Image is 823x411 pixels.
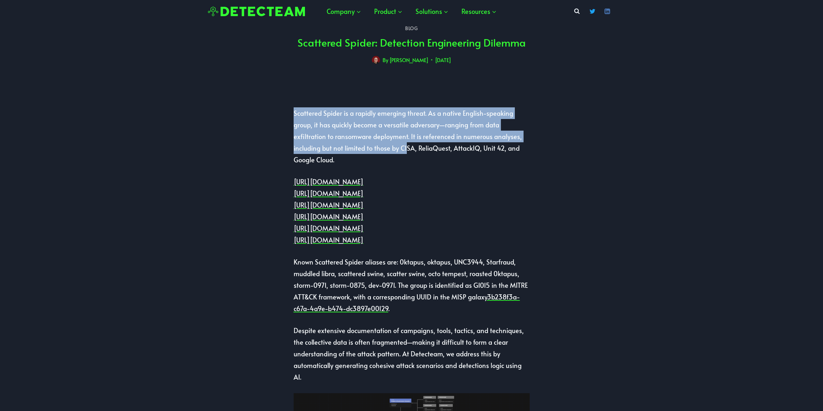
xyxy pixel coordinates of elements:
button: Child menu of Company [320,2,368,21]
p: Scattered Spider is a rapidly emerging threat. As a native English-speaking group, it has quickly... [294,107,530,166]
button: View Search Form [571,5,583,17]
nav: Primary [320,2,503,21]
a: [URL][DOMAIN_NAME] [294,212,363,221]
button: Child menu of Product [368,2,409,21]
span: By [383,55,388,65]
img: Detecteam [208,6,305,16]
a: [URL][DOMAIN_NAME] [294,235,363,244]
a: [PERSON_NAME] [389,56,428,63]
time: [DATE] [435,55,451,65]
p: Known Scattered Spider aliases are: 0ktapus, oktapus, UNC3944, Starfraud, muddled libra, scattere... [294,256,530,314]
a: [URL][DOMAIN_NAME] [294,224,363,233]
a: [URL][DOMAIN_NAME] [294,177,363,186]
a: Twitter [586,5,599,18]
a: [URL][DOMAIN_NAME] [294,189,363,198]
a: Linkedin [601,5,614,18]
p: Despite extensive documentation of campaigns, tools, tactics, and techniques, the collective data... [294,325,530,383]
a: [URL][DOMAIN_NAME] [294,200,363,210]
a: Blog [405,25,418,31]
button: Child menu of Resources [455,2,503,21]
button: Child menu of Solutions [409,2,455,21]
h1: Scattered Spider: Detection Engineering Dilemma [298,35,526,50]
a: Author image [372,56,380,64]
img: Avatar photo [372,56,380,64]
